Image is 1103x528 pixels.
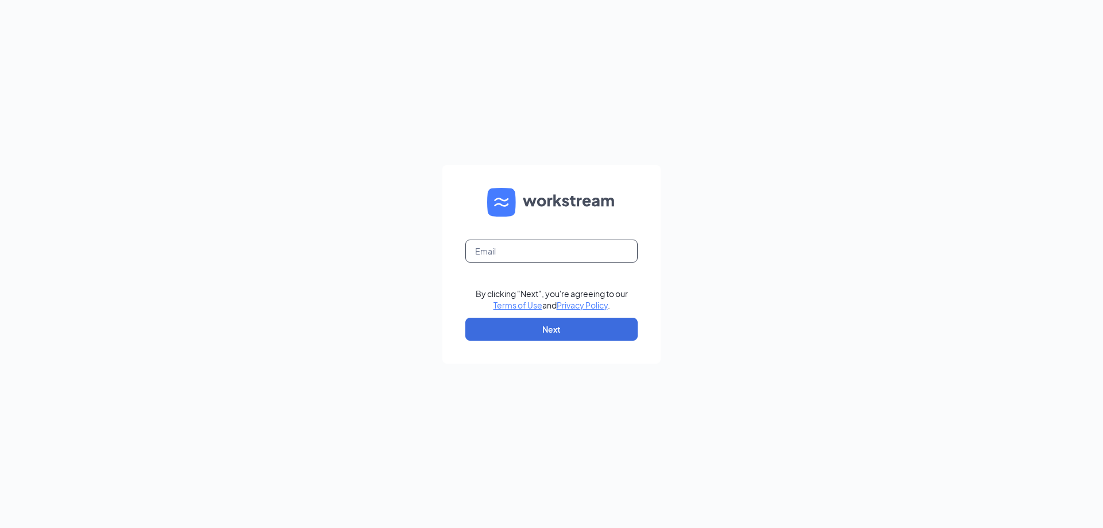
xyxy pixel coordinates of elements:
div: By clicking "Next", you're agreeing to our and . [476,288,628,311]
a: Terms of Use [493,300,542,310]
button: Next [465,318,638,341]
img: WS logo and Workstream text [487,188,616,217]
input: Email [465,240,638,263]
a: Privacy Policy [557,300,608,310]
